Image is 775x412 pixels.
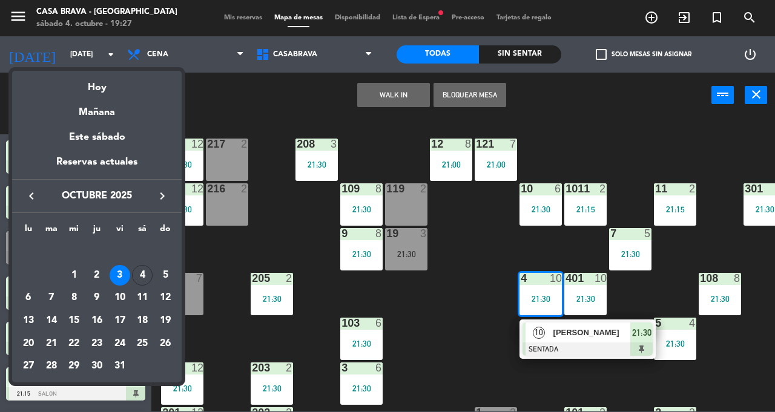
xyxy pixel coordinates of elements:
[154,286,177,309] td: 12 de octubre de 2025
[85,309,108,332] td: 16 de octubre de 2025
[85,355,108,378] td: 30 de octubre de 2025
[17,222,40,241] th: lunes
[21,188,42,204] button: keyboard_arrow_left
[131,264,154,287] td: 4 de octubre de 2025
[12,71,182,96] div: Hoy
[62,264,85,287] td: 1 de octubre de 2025
[17,286,40,309] td: 6 de octubre de 2025
[62,332,85,355] td: 22 de octubre de 2025
[64,265,84,286] div: 1
[42,188,151,204] span: octubre 2025
[108,222,131,241] th: viernes
[85,222,108,241] th: jueves
[12,154,182,179] div: Reservas actuales
[12,120,182,154] div: Este sábado
[87,310,107,331] div: 16
[154,222,177,241] th: domingo
[108,264,131,287] td: 3 de octubre de 2025
[108,309,131,332] td: 17 de octubre de 2025
[62,222,85,241] th: miércoles
[155,310,176,331] div: 19
[132,287,153,308] div: 11
[131,309,154,332] td: 18 de octubre de 2025
[87,287,107,308] div: 9
[12,96,182,120] div: Mañana
[108,286,131,309] td: 10 de octubre de 2025
[41,287,62,308] div: 7
[62,309,85,332] td: 15 de octubre de 2025
[64,356,84,376] div: 29
[64,287,84,308] div: 8
[155,265,176,286] div: 5
[18,287,39,308] div: 6
[17,355,40,378] td: 27 de octubre de 2025
[64,310,84,331] div: 15
[108,332,131,355] td: 24 de octubre de 2025
[131,332,154,355] td: 25 de octubre de 2025
[17,309,40,332] td: 13 de octubre de 2025
[87,265,107,286] div: 2
[40,332,63,355] td: 21 de octubre de 2025
[110,356,130,376] div: 31
[62,286,85,309] td: 8 de octubre de 2025
[24,189,39,203] i: keyboard_arrow_left
[62,355,85,378] td: 29 de octubre de 2025
[110,310,130,331] div: 17
[132,310,153,331] div: 18
[41,310,62,331] div: 14
[85,264,108,287] td: 2 de octubre de 2025
[151,188,173,204] button: keyboard_arrow_right
[132,265,153,286] div: 4
[85,286,108,309] td: 9 de octubre de 2025
[64,333,84,354] div: 22
[155,287,176,308] div: 12
[110,333,130,354] div: 24
[85,332,108,355] td: 23 de octubre de 2025
[87,333,107,354] div: 23
[131,286,154,309] td: 11 de octubre de 2025
[154,332,177,355] td: 26 de octubre de 2025
[154,309,177,332] td: 19 de octubre de 2025
[155,189,170,203] i: keyboard_arrow_right
[40,309,63,332] td: 14 de octubre de 2025
[87,356,107,376] div: 30
[41,333,62,354] div: 21
[40,286,63,309] td: 7 de octubre de 2025
[108,355,131,378] td: 31 de octubre de 2025
[40,355,63,378] td: 28 de octubre de 2025
[17,332,40,355] td: 20 de octubre de 2025
[110,287,130,308] div: 10
[18,356,39,376] div: 27
[131,222,154,241] th: sábado
[41,356,62,376] div: 28
[18,310,39,331] div: 13
[17,241,177,264] td: OCT.
[132,333,153,354] div: 25
[18,333,39,354] div: 20
[110,265,130,286] div: 3
[40,222,63,241] th: martes
[154,264,177,287] td: 5 de octubre de 2025
[155,333,176,354] div: 26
